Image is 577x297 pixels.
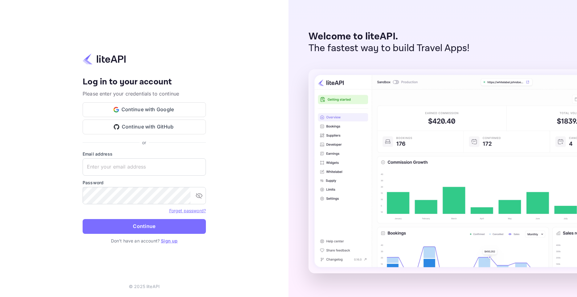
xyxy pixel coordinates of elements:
a: Forget password? [169,207,206,214]
img: liteapi [83,53,126,65]
button: Continue with GitHub [83,120,206,134]
p: or [142,139,146,146]
a: Forget password? [169,208,206,213]
input: Enter your email address [83,158,206,176]
p: © 2025 liteAPI [129,283,160,290]
p: Don't have an account? [83,238,206,244]
button: toggle password visibility [193,189,205,202]
label: Email address [83,151,206,157]
button: Continue with Google [83,102,206,117]
button: Continue [83,219,206,234]
p: Please enter your credentials to continue [83,90,206,97]
p: Welcome to liteAPI. [309,31,470,43]
p: The fastest way to build Travel Apps! [309,43,470,54]
h4: Log in to your account [83,77,206,87]
a: Sign up [161,238,178,243]
label: Password [83,179,206,186]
